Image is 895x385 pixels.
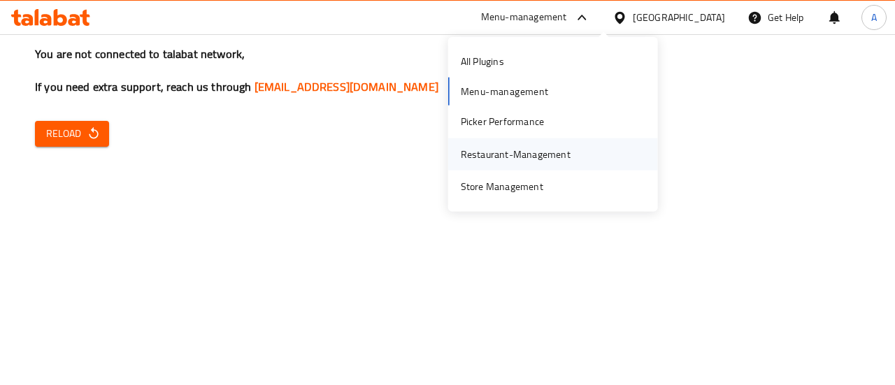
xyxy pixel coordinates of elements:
h3: You are not connected to talabat network, If you need extra support, reach us through [35,46,860,95]
span: Reload [46,125,98,143]
button: Reload [35,121,109,147]
div: [GEOGRAPHIC_DATA] [633,10,725,25]
div: All Plugins [461,54,504,69]
a: [EMAIL_ADDRESS][DOMAIN_NAME] [255,76,438,97]
div: Store Management [461,179,543,194]
span: A [871,10,877,25]
div: Picker Performance [461,114,545,129]
div: Restaurant-Management [461,146,571,161]
div: Menu-management [481,9,567,26]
